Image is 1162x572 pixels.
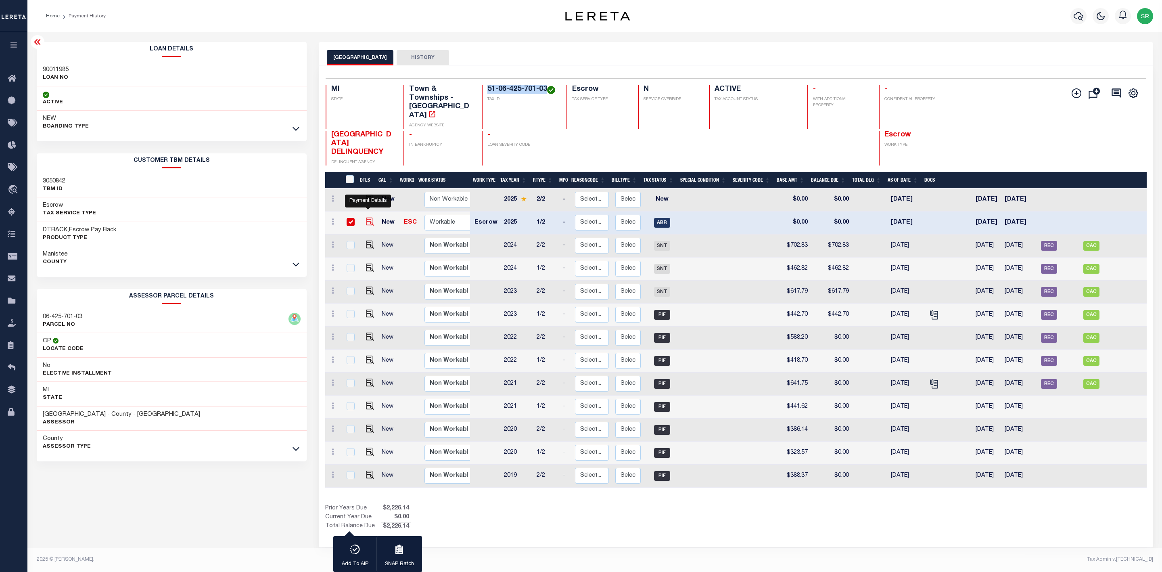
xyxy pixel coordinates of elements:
p: IN BANKRUPTCY [409,142,472,148]
td: [DATE] [888,189,924,212]
img: logo-dark.svg [565,12,630,21]
span: REC [1041,333,1057,343]
h2: ASSESSOR PARCEL DETAILS [37,289,307,304]
td: [DATE] [972,442,1001,465]
td: [DATE] [888,396,924,419]
span: PIF [654,310,670,320]
td: 1/2 [533,350,560,373]
span: PIF [654,356,670,366]
td: 2/2 [533,465,560,488]
p: County [43,258,67,266]
td: [DATE] [972,258,1001,281]
td: $0.00 [811,189,852,212]
p: State [43,394,62,402]
td: $0.00 [777,212,811,235]
h3: County [43,435,91,443]
td: $641.75 [777,373,811,396]
td: $702.83 [777,235,811,258]
span: REC [1041,356,1057,366]
h3: No [43,362,50,370]
td: 2022 [501,327,533,350]
a: CAC [1083,312,1099,318]
td: [DATE] [1001,304,1038,327]
td: 1/2 [533,258,560,281]
td: - [560,442,572,465]
td: 2023 [501,281,533,304]
td: New [378,281,401,304]
div: 2025 © [PERSON_NAME]. [31,556,595,563]
td: 2023 [501,304,533,327]
span: CAC [1083,379,1099,389]
th: WorkQ [397,172,415,189]
p: Assessor Type [43,443,91,451]
p: LOAN NO [43,74,69,82]
td: New [378,235,401,258]
p: AGENCY WEBSITE [409,123,472,129]
td: $442.70 [811,304,852,327]
span: REC [1041,379,1057,389]
span: REC [1041,241,1057,251]
h4: Town & Townships - [GEOGRAPHIC_DATA] [409,85,472,120]
span: - [487,131,490,138]
th: Special Condition: activate to sort column ascending [677,172,729,189]
td: [DATE] [1001,281,1038,304]
td: New [378,465,401,488]
td: [DATE] [972,304,1001,327]
button: HISTORY [397,50,449,65]
span: PIF [654,471,670,481]
h4: MI [331,85,394,94]
td: [DATE] [888,235,924,258]
span: PIF [654,379,670,389]
td: [DATE] [972,396,1001,419]
a: REC [1041,381,1057,387]
td: $0.00 [811,327,852,350]
span: CAC [1083,264,1099,274]
td: $0.00 [811,350,852,373]
h4: Escrow [572,85,628,94]
p: WORK TYPE [884,142,947,148]
td: [DATE] [888,304,924,327]
p: PARCEL NO [43,321,82,329]
td: New [378,442,401,465]
a: CAC [1083,289,1099,295]
p: LOAN SEVERITY CODE [487,142,557,148]
td: [DATE] [1001,373,1038,396]
img: svg+xml;base64,PHN2ZyB4bWxucz0iaHR0cDovL3d3dy53My5vcmcvMjAwMC9zdmciIHBvaW50ZXItZXZlbnRzPSJub25lIi... [1137,8,1153,24]
h3: 3050842 [43,177,65,185]
p: Locate Code [43,345,84,353]
span: CAC [1083,241,1099,251]
td: [DATE] [888,281,924,304]
td: New [378,373,401,396]
span: CAC [1083,310,1099,320]
td: 2/2 [533,419,560,442]
th: Tax Status: activate to sort column ascending [640,172,677,189]
p: SERVICE OVERRIDE [644,96,700,103]
td: - [560,258,572,281]
td: [DATE] [972,327,1001,350]
td: [DATE] [888,373,924,396]
td: 2/2 [533,373,560,396]
a: Home [46,14,60,19]
span: CAC [1083,356,1099,366]
td: 2021 [501,396,533,419]
td: 2020 [501,419,533,442]
th: ReasonCode: activate to sort column ascending [568,172,608,189]
div: Tax Admin v.[TECHNICAL_ID] [601,556,1153,563]
td: - [560,304,572,327]
h3: DTRACK,Escrow Pay Back [43,226,117,234]
h3: Manistee [43,250,67,258]
td: $0.00 [811,442,852,465]
span: SNT [654,264,670,274]
td: - [560,189,572,212]
h3: NEW [43,115,89,123]
td: [DATE] [1001,212,1038,235]
td: 2/2 [533,235,560,258]
td: [DATE] [888,327,924,350]
td: 1/2 [533,304,560,327]
span: PIF [654,448,670,458]
td: New [378,189,401,212]
a: CAC [1083,381,1099,387]
td: 2021 [501,373,533,396]
span: SNT [654,241,670,251]
div: Payment Details [345,195,391,207]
